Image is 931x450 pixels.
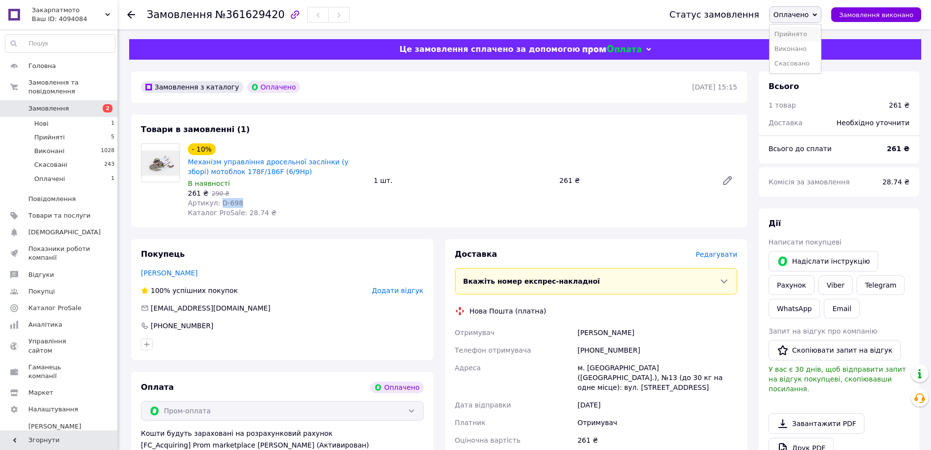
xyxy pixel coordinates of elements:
span: Дата відправки [455,401,511,409]
span: 1 [111,119,114,128]
span: Товари та послуги [28,211,91,220]
span: 1 товар [769,101,796,109]
span: Маркет [28,388,53,397]
input: Пошук [5,35,115,52]
span: Гаманець компанії [28,363,91,381]
span: Замовлення [28,104,69,113]
div: Отримувач [575,414,739,431]
span: Доставка [455,249,498,259]
span: Редагувати [696,250,737,258]
span: Головна [28,62,56,70]
span: Відгуки [28,270,54,279]
span: Телефон отримувача [455,346,531,354]
a: Редагувати [718,171,737,190]
b: 261 ₴ [887,145,909,153]
span: Каталог ProSale [28,304,81,313]
button: Скопіювати запит на відгук [769,340,901,360]
span: Прийняті [34,133,65,142]
span: 261 ₴ [188,189,208,197]
a: WhatsApp [769,299,820,318]
span: Скасовані [34,160,68,169]
span: 290 ₴ [212,190,229,197]
div: [PHONE_NUMBER] [150,321,214,331]
span: Додати відгук [372,287,423,294]
img: Механізм управління дросельної заслінки (у зборі) мотоблок 178F/186F (6/9Hp) [141,151,180,176]
div: 261 ₴ [889,100,909,110]
div: [PHONE_NUMBER] [575,341,739,359]
div: Кошти будуть зараховані на розрахунковий рахунок [141,428,424,450]
span: Всього до сплати [769,145,832,153]
span: Отримувач [455,329,495,337]
div: Оплачено [370,382,423,393]
li: Скасовано [770,56,821,71]
span: 28.74 ₴ [883,178,909,186]
span: Покупці [28,287,55,296]
div: Ваш ID: 4094084 [32,15,117,23]
span: Написати покупцеві [769,238,841,246]
span: Це замовлення сплачено за допомогою [399,45,580,54]
div: Необхідно уточнити [831,112,915,134]
span: У вас є 30 днів, щоб відправити запит на відгук покупцеві, скопіювавши посилання. [769,365,906,393]
div: [FC_Acquiring] Prom marketplace [PERSON_NAME] (Активирован) [141,440,424,450]
a: Завантажити PDF [769,413,864,434]
span: Артикул: D-698 [188,199,243,207]
span: 100% [151,287,170,294]
div: Нова Пошта (платна) [467,306,549,316]
span: Замовлення [147,9,212,21]
span: 5 [111,133,114,142]
div: [PERSON_NAME] [575,324,739,341]
span: 2 [103,104,113,112]
span: Налаштування [28,405,78,414]
span: Всього [769,82,799,91]
span: [DEMOGRAPHIC_DATA] [28,228,101,237]
span: Товари в замовленні (1) [141,125,250,134]
div: Замовлення з каталогу [141,81,243,93]
span: Каталог ProSale: 28.74 ₴ [188,209,276,217]
span: Оплачено [773,11,809,19]
img: evopay logo [583,45,641,54]
a: Viber [818,275,853,295]
span: Адреса [455,364,481,372]
div: 261 ₴ [555,174,714,187]
span: В наявності [188,180,230,187]
li: Виконано [770,42,821,56]
span: 243 [104,160,114,169]
span: Вкажіть номер експрес-накладної [463,277,600,285]
span: Управління сайтом [28,337,91,355]
span: Аналітика [28,320,62,329]
span: Оплачені [34,175,65,183]
time: [DATE] 15:15 [692,83,737,91]
span: №361629420 [215,9,285,21]
span: Запит на відгук про компанію [769,327,877,335]
a: Механізм управління дросельної заслінки (у зборі) мотоблок 178F/186F (6/9Hp) [188,158,348,176]
button: Надіслати інструкцію [769,251,878,271]
span: [EMAIL_ADDRESS][DOMAIN_NAME] [151,304,271,312]
button: Email [824,299,860,318]
div: Статус замовлення [669,10,759,20]
div: 1 шт. [370,174,556,187]
span: Закарпатмото [32,6,105,15]
span: Платник [455,419,486,427]
span: Замовлення та повідомлення [28,78,117,96]
span: Показники роботи компанії [28,245,91,262]
span: Виконані [34,147,65,156]
span: Повідомлення [28,195,76,203]
div: Повернутися назад [127,10,135,20]
span: Оціночна вартість [455,436,521,444]
a: [PERSON_NAME] [141,269,198,277]
span: Комісія за замовлення [769,178,850,186]
a: Telegram [857,275,905,295]
span: Нові [34,119,48,128]
div: Оплачено [247,81,300,93]
li: Прийнято [770,27,821,42]
span: 1028 [101,147,114,156]
div: м. [GEOGRAPHIC_DATA] ([GEOGRAPHIC_DATA].), №13 (до 30 кг на одне місце): вул. [STREET_ADDRESS] [575,359,739,396]
span: Оплата [141,382,174,392]
span: Покупець [141,249,185,259]
span: Доставка [769,119,802,127]
button: Замовлення виконано [831,7,921,22]
div: успішних покупок [141,286,238,295]
span: Дії [769,219,781,228]
span: 1 [111,175,114,183]
div: [DATE] [575,396,739,414]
